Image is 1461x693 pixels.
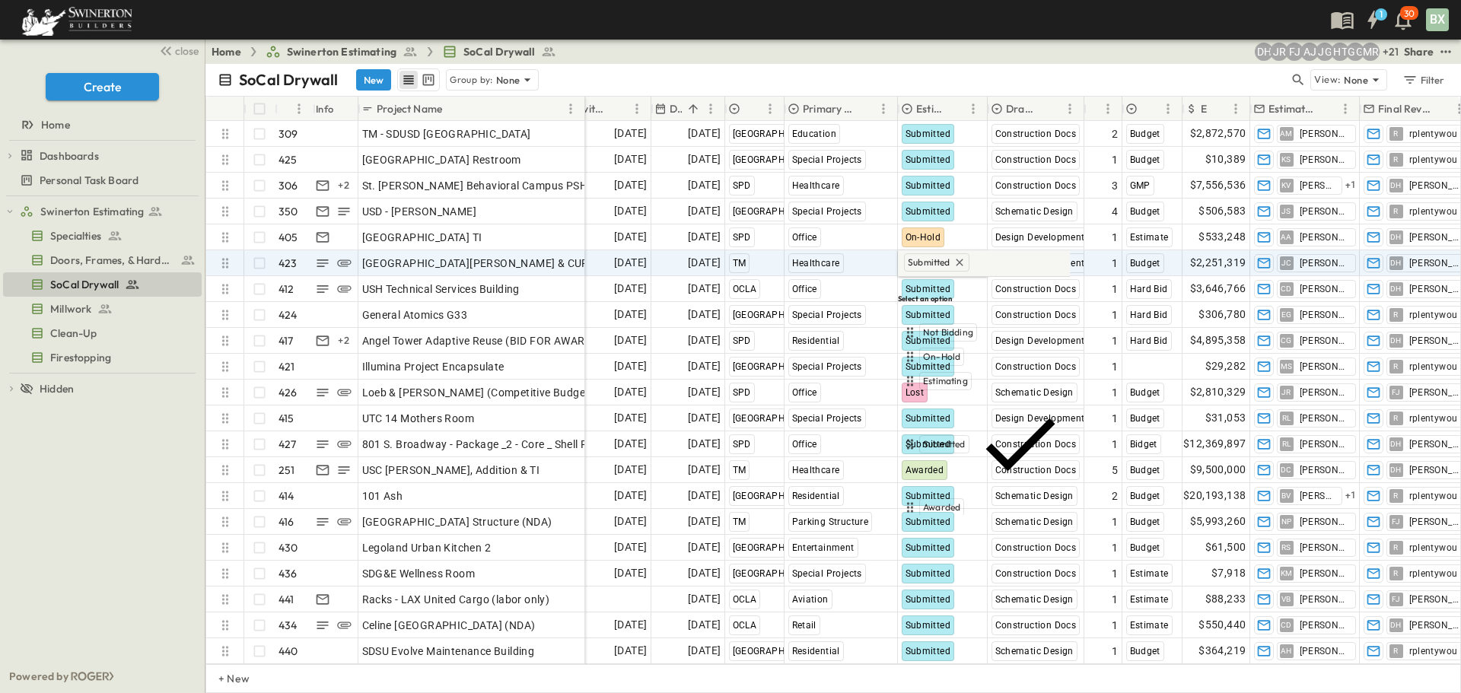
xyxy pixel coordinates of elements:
button: Sort [744,100,761,117]
span: [DATE] [688,383,721,401]
span: Office [792,387,817,398]
span: [PERSON_NAME] [1300,438,1349,450]
div: Personal Task Boardtest [3,168,202,192]
div: Share [1404,44,1434,59]
span: [DATE] [688,176,721,194]
button: Sort [281,100,298,117]
p: Project Name [377,101,442,116]
span: $533,248 [1198,228,1246,246]
button: BX [1424,7,1450,33]
span: GMP [1130,180,1151,191]
h6: Select an option [898,294,1070,304]
span: UTC 14 Mothers Room [362,411,475,426]
a: Personal Task Board [3,170,199,191]
p: 251 [279,463,295,478]
a: Millwork [3,298,199,319]
span: Submitted [923,438,966,450]
button: Menu [702,100,720,118]
a: Clean-Up [3,323,199,344]
span: SPD [733,387,751,398]
span: $3,646,766 [1190,280,1246,297]
span: Special Projects [792,310,862,320]
p: 421 [279,359,295,374]
span: Office [792,439,817,450]
span: [DATE] [688,202,721,220]
span: SoCal Drywall [463,44,535,59]
span: 1 [1112,437,1118,452]
div: Estimating [901,372,1067,390]
p: Estimate Status [916,101,944,116]
span: Hidden [40,381,74,396]
span: Swinerton Estimating [287,44,396,59]
span: [DATE] [614,176,647,194]
span: USH Technical Services Building [362,281,520,297]
p: None [496,72,520,87]
a: Swinerton Estimating [20,201,199,222]
span: $9,500,000 [1190,461,1246,478]
p: 427 [279,437,297,452]
button: Menu [761,100,779,118]
button: row view [399,71,418,89]
button: kanban view [419,71,438,89]
span: Dashboards [40,148,99,164]
div: Anthony Jimenez (anthony.jimenez@swinerton.com) [1300,43,1319,61]
button: Menu [964,100,982,118]
p: 405 [279,230,298,245]
p: + 21 [1383,44,1398,59]
p: Estimate Lead [1268,101,1316,116]
span: Doors, Frames, & Hardware [50,253,174,268]
span: [PERSON_NAME] [1300,205,1349,218]
span: [PERSON_NAME] [1300,231,1349,243]
p: 415 [279,411,294,426]
span: JR [1281,392,1291,393]
span: SPD [733,439,751,450]
span: Hard Bid [1130,310,1168,320]
span: Budget [1130,154,1160,165]
button: Sort [1044,100,1061,117]
span: [GEOGRAPHIC_DATA] [733,206,826,217]
a: Dashboards [20,145,199,167]
span: $7,556,536 [1190,176,1246,194]
span: [PERSON_NAME] [1300,335,1349,347]
span: [PERSON_NAME] [1300,180,1335,192]
div: Info [313,97,358,121]
div: Filter [1402,72,1445,88]
button: Sort [1319,100,1336,117]
span: Submitted [906,154,951,165]
span: AM [1280,133,1293,134]
span: [DATE] [614,332,647,349]
span: General Atomics G33 [362,307,468,323]
span: [DATE] [614,280,647,297]
span: $306,780 [1198,306,1246,323]
div: BX [1426,8,1449,31]
button: Sort [858,100,874,117]
span: rplentywou [1409,361,1458,373]
span: R [1393,159,1398,160]
span: Budget [1130,129,1160,139]
div: Not Bidding [901,323,1067,342]
span: Estimate [1130,232,1169,243]
span: $10,389 [1205,151,1246,168]
button: Sort [1434,100,1450,117]
span: Special Projects [792,206,862,217]
span: [DATE] [614,461,647,478]
span: [DATE] [688,332,721,349]
span: DH [1390,340,1402,341]
img: 6c363589ada0b36f064d841b69d3a419a338230e66bb0a533688fa5cc3e9e735.png [18,4,135,36]
span: [PERSON_NAME] [1300,309,1349,321]
span: [PERSON_NAME] [1300,283,1349,295]
span: Angel Tower Adaptive Reuse (BID FOR AWARD) [362,333,597,348]
span: Submitted [906,129,951,139]
span: Estimating [923,375,968,387]
span: [DATE] [688,306,721,323]
span: [PERSON_NAME] [1300,386,1349,399]
span: Swinerton Estimating [40,204,144,219]
span: Education [792,129,837,139]
span: Awarded [923,501,960,513]
span: Budget [1130,413,1160,424]
span: Home [41,117,70,132]
p: 309 [279,126,298,141]
span: [GEOGRAPHIC_DATA] [733,361,826,372]
span: Construction Docs [995,129,1077,139]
